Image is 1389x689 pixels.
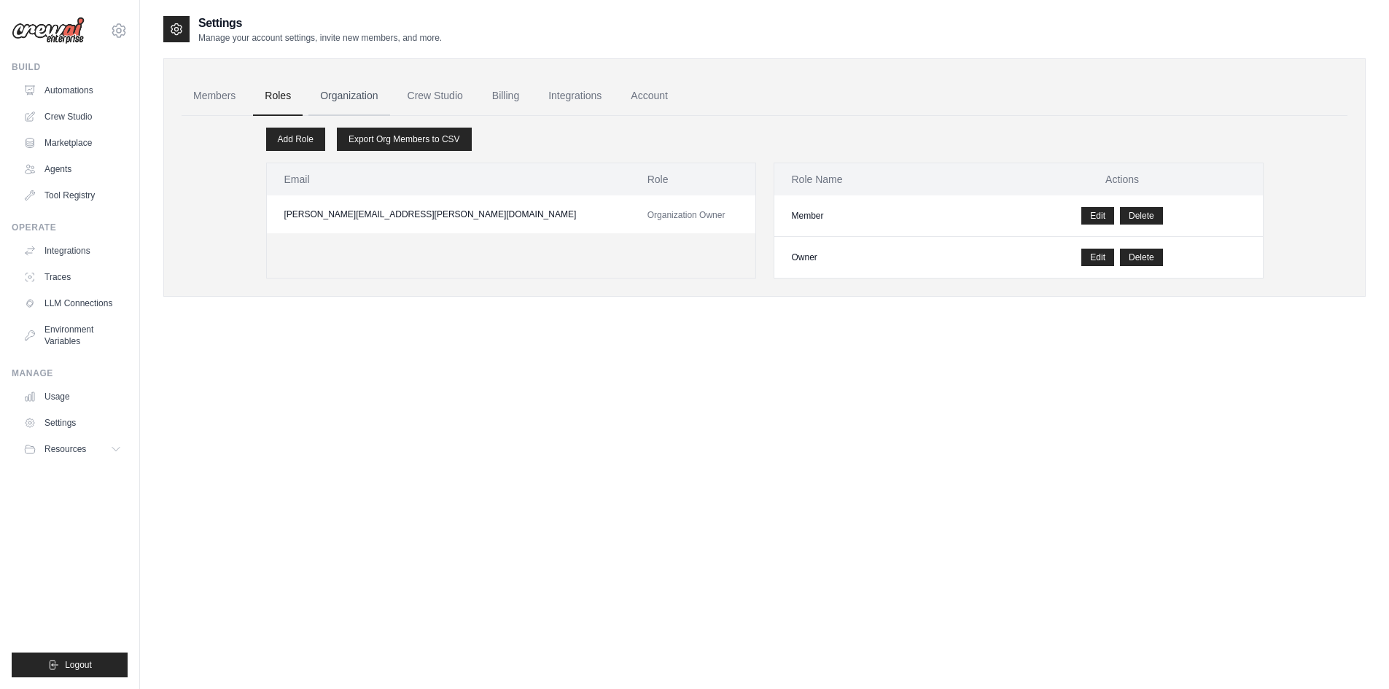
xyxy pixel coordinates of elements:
button: Logout [12,653,128,677]
a: Tool Registry [17,184,128,207]
span: Resources [44,443,86,455]
td: Owner [774,237,982,279]
a: Integrations [537,77,613,116]
a: Edit [1081,207,1114,225]
a: Roles [253,77,303,116]
a: Export Org Members to CSV [337,128,472,151]
a: Organization [308,77,389,116]
h2: Settings [198,15,442,32]
a: Edit [1081,249,1114,266]
th: Email [267,163,630,195]
p: Manage your account settings, invite new members, and more. [198,32,442,44]
th: Role Name [774,163,982,195]
a: Traces [17,265,128,289]
span: Organization Owner [647,210,725,220]
a: Crew Studio [17,105,128,128]
a: Billing [480,77,531,116]
a: LLM Connections [17,292,128,315]
span: Logout [65,659,92,671]
a: Account [619,77,680,116]
button: Delete [1120,249,1163,266]
a: Usage [17,385,128,408]
td: [PERSON_NAME][EMAIL_ADDRESS][PERSON_NAME][DOMAIN_NAME] [267,195,630,233]
div: Operate [12,222,128,233]
a: Marketplace [17,131,128,155]
a: Add Role [266,128,325,151]
a: Automations [17,79,128,102]
th: Actions [982,163,1263,195]
button: Resources [17,437,128,461]
a: Integrations [17,239,128,262]
a: Members [182,77,247,116]
img: Logo [12,17,85,44]
td: Member [774,195,982,237]
button: Delete [1120,207,1163,225]
div: Manage [12,367,128,379]
a: Agents [17,157,128,181]
a: Settings [17,411,128,435]
a: Environment Variables [17,318,128,353]
div: Build [12,61,128,73]
a: Crew Studio [396,77,475,116]
th: Role [630,163,755,195]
